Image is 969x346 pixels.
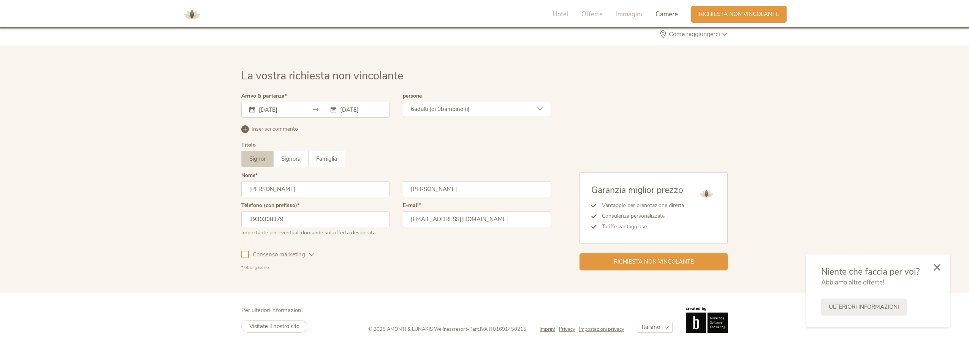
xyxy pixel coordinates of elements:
span: adulti (o), [414,105,437,113]
span: - [467,326,469,333]
span: Hotel [553,10,568,19]
a: Impostazioni privacy [579,326,624,333]
span: Abbiamo altre offerte! [821,278,884,287]
input: E-mail [403,211,551,227]
li: Tariffe vantaggiose [597,221,684,232]
span: Richiesta non vincolante [699,10,779,18]
span: Niente che faccia per voi? [821,266,920,278]
span: 6 [411,105,414,113]
div: * obbligatorio [241,264,551,271]
span: Consenso marketing [249,251,309,259]
a: AMONTI & LUNARIS Wellnessresort [180,11,203,17]
div: Importante per eventuali domande sull’offerta desiderata [241,227,389,237]
span: Offerte [581,10,603,19]
li: Vantaggio per prenotazione diretta [597,200,684,211]
a: Visitate il nostro sito [241,320,307,333]
span: La vostra richiesta non vincolante [241,68,403,83]
span: Visitate il nostro sito [249,322,299,330]
img: Brandnamic GmbH | Leading Hospitality Solutions [686,307,728,333]
input: Telefono (con prefisso) [241,211,389,227]
label: Telefono (con prefisso) [241,203,299,208]
span: Per ulteriori informazioni [241,307,302,314]
span: Privacy [559,326,575,333]
img: AMONTI & LUNARIS Wellnessresort [697,184,716,203]
span: Signora [281,155,301,163]
span: 0 [437,105,441,113]
span: Camere [655,10,678,19]
label: Arrivo & partenza [241,93,287,99]
span: Come raggiungerci [667,31,722,37]
span: Immagini [616,10,642,19]
span: bambino (i) [441,105,470,113]
input: Cognome [403,181,551,197]
span: Famiglia [316,155,337,163]
div: Titolo [241,142,256,148]
input: Nome [241,181,389,197]
li: Consulenza personalizzata [597,211,684,221]
label: Nome [241,173,258,178]
span: Inserisci commento [252,125,298,133]
a: Ulteriori informazioni [821,299,907,316]
input: Partenza [338,106,382,114]
span: © 2025 AMONTI & LUNARIS Wellnessresort [368,326,467,333]
span: Imprint [540,326,555,333]
span: Signor [249,155,266,163]
span: Richiesta non vincolante [614,258,694,266]
span: Garanzia miglior prezzo [591,184,683,196]
span: Part.IVA IT01691450215 [469,326,526,333]
a: Privacy [559,326,579,333]
img: AMONTI & LUNARIS Wellnessresort [180,3,203,26]
input: Arrivo [257,106,300,114]
a: Imprint [540,326,559,333]
span: Ulteriori informazioni [829,303,899,311]
label: persone [403,93,422,99]
label: E-mail [403,203,421,208]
